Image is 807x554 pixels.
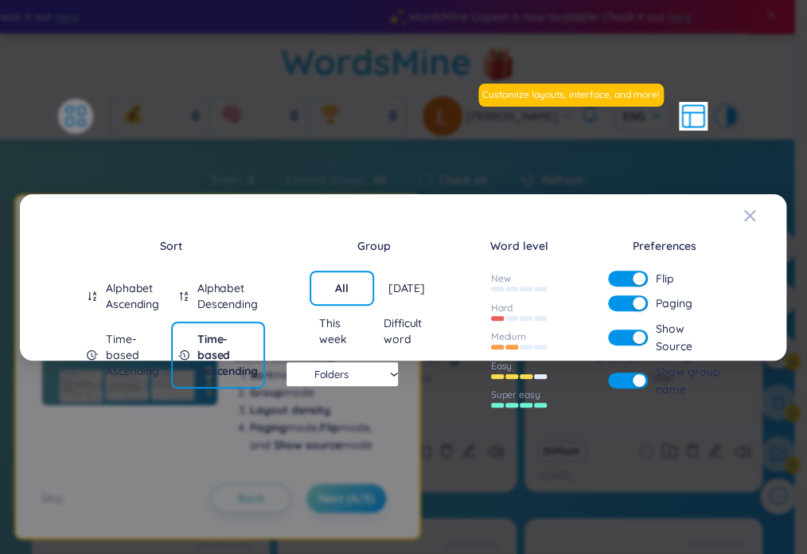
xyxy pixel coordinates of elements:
[197,331,258,379] div: Time-based Descending
[178,349,189,360] span: field-time
[491,388,540,401] div: Super easy
[88,349,99,360] span: field-time
[491,330,526,343] div: Medium
[656,271,673,287] span: Flip
[656,295,692,312] span: Paging
[336,280,349,296] div: All
[310,237,439,255] div: Group
[384,315,430,347] div: Difficult word
[491,301,513,314] div: Hard
[107,280,162,312] div: Alphabet Ascending
[319,315,365,347] div: This week
[107,331,162,379] div: Time-based Ascending
[88,290,99,301] span: sort-ascending
[484,237,555,255] div: Word level
[491,272,511,285] div: New
[744,194,787,237] button: Close
[600,237,729,255] div: Preferences
[197,280,258,312] div: Alphabet Descending
[388,280,425,296] div: [DATE]
[178,290,189,301] span: sort-descending
[656,320,721,355] span: Show Source
[78,237,265,255] div: Sort
[656,363,721,398] span: Show group name
[491,359,513,372] div: Easy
